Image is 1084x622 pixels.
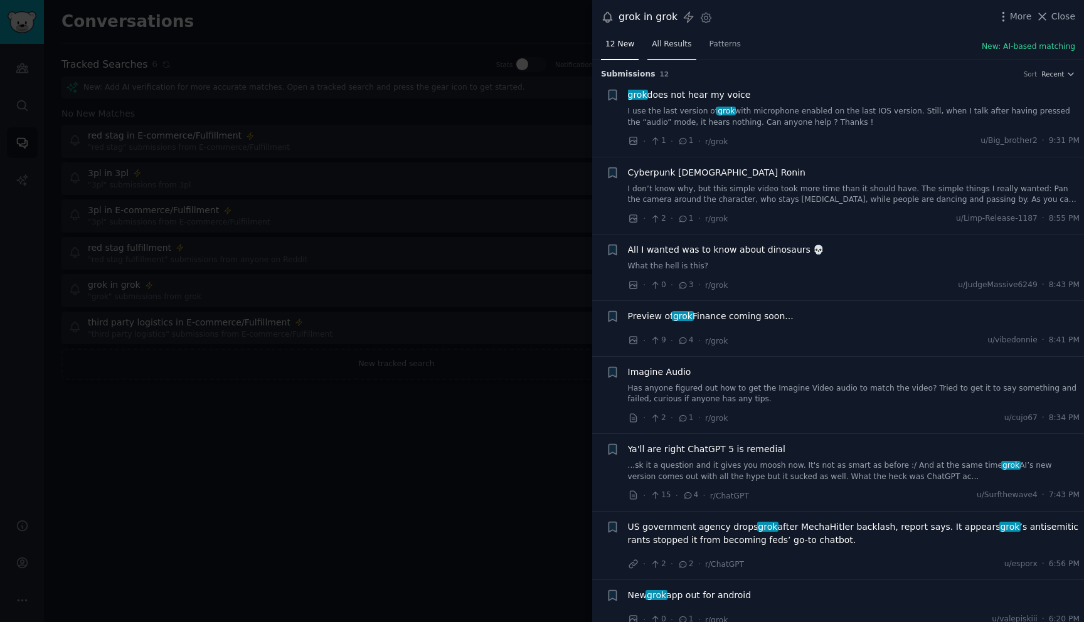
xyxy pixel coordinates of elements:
span: 4 [677,335,693,346]
span: · [671,411,673,424]
span: r/ChatGPT [710,492,749,500]
span: grok [627,90,649,100]
span: 12 New [605,39,634,50]
a: US government agency dropsgrokafter MechaHitler backlash, report says. It appearsgrok’s antisemit... [628,520,1080,547]
a: All I wanted was to know about dinosaurs 💀 [628,243,824,256]
span: · [671,557,673,571]
span: All Results [652,39,691,50]
span: 15 [650,490,671,501]
span: · [643,411,646,424]
span: · [643,212,646,225]
span: u/Limp-Release-1187 [956,213,1038,224]
span: Preview of Finance coming soon... [628,310,794,323]
span: · [1042,559,1044,570]
span: 8:34 PM [1049,413,1080,424]
span: r/grok [705,137,728,146]
span: u/Surfthewave4 [977,490,1038,501]
span: · [1042,335,1044,346]
a: I don’t know why, but this simple video took more time than it should have. The simple things I r... [628,184,1080,206]
span: 9 [650,335,666,346]
div: Sort [1024,70,1038,78]
span: 1 [677,135,693,147]
span: · [698,334,701,347]
span: 2 [650,559,666,570]
span: u/cujo67 [1004,413,1038,424]
span: 1 [677,213,693,224]
a: Imagine Audio [628,366,691,379]
span: · [643,334,646,347]
a: Preview ofgrokFinance coming soon... [628,310,794,323]
span: r/grok [705,281,728,290]
span: Recent [1041,70,1064,78]
span: 0 [650,280,666,291]
span: · [671,278,673,292]
span: · [698,278,701,292]
span: u/JudgeMassive6249 [958,280,1038,291]
span: · [643,489,646,502]
span: Submission s [601,69,656,80]
span: u/vibedonnie [987,335,1038,346]
span: · [698,135,701,148]
span: · [671,212,673,225]
span: New app out for android [628,589,752,602]
span: · [1042,213,1044,224]
button: Recent [1041,70,1075,78]
span: · [1042,413,1044,424]
span: r/grok [705,337,728,345]
span: · [698,557,701,571]
span: · [698,212,701,225]
span: · [671,135,673,148]
a: I use the last version ofgrokwith microphone enabled on the last IOS version. Still, when I talk ... [628,106,1080,128]
a: Newgrokapp out for android [628,589,752,602]
span: 2 [677,559,693,570]
span: u/esporx [1004,559,1038,570]
span: More [1010,10,1032,23]
span: grok [646,590,667,600]
span: 12 [660,70,669,78]
span: u/Big_brother2 [980,135,1038,147]
span: 8:41 PM [1049,335,1080,346]
span: 8:55 PM [1049,213,1080,224]
span: 3 [677,280,693,291]
span: Patterns [709,39,741,50]
span: grok [672,311,694,321]
span: · [1042,280,1044,291]
span: r/grok [705,414,728,423]
span: 2 [650,213,666,224]
span: grok [999,522,1021,532]
span: 8:43 PM [1049,280,1080,291]
span: · [643,135,646,148]
span: · [1042,135,1044,147]
span: 4 [683,490,698,501]
a: All Results [647,34,696,60]
span: · [643,278,646,292]
span: grok [716,107,736,115]
span: grok [757,522,779,532]
button: Close [1036,10,1075,23]
span: Close [1051,10,1075,23]
span: 2 [650,413,666,424]
span: · [643,557,646,571]
a: ...sk it a question and it gives you moosh now. It's not as smart as before :/ And at the same ti... [628,460,1080,482]
span: US government agency drops after MechaHitler backlash, report says. It appears ’s antisemitic ran... [628,520,1080,547]
a: Has anyone figured out how to get the Imagine Video audio to match the video? Tried to get it to ... [628,383,1080,405]
span: 7:43 PM [1049,490,1080,501]
a: Patterns [705,34,745,60]
span: · [703,489,705,502]
span: 1 [677,413,693,424]
button: More [997,10,1032,23]
a: Cyberpunk [DEMOGRAPHIC_DATA] Ronin [628,166,805,179]
a: Ya'll are right ChatGPT 5 is remedial [628,443,785,456]
span: r/grok [705,214,728,223]
span: · [1042,490,1044,501]
a: What the hell is this? [628,261,1080,272]
span: r/ChatGPT [705,560,744,569]
div: grok in grok [619,9,677,25]
span: 6:56 PM [1049,559,1080,570]
button: New: AI-based matching [982,41,1075,53]
span: · [676,489,678,502]
span: 1 [650,135,666,147]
